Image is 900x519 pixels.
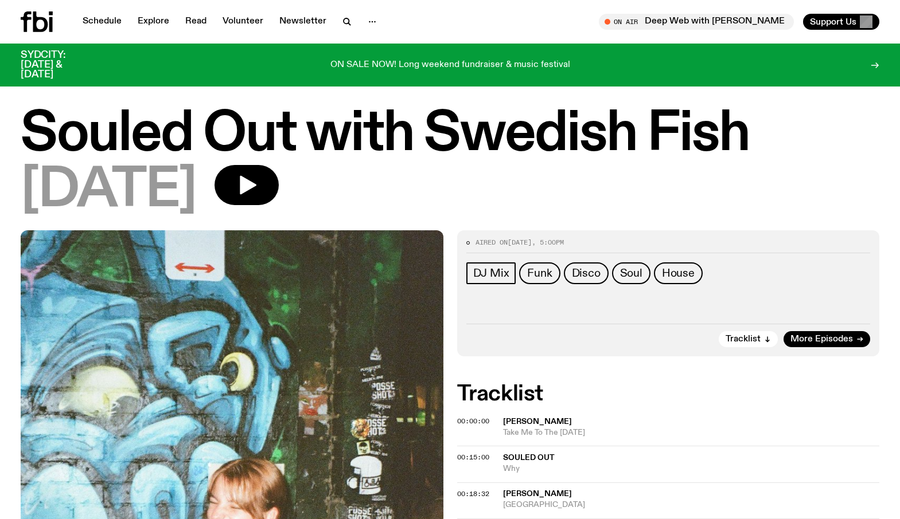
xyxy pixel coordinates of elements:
button: Support Us [803,14,879,30]
span: [PERSON_NAME] [503,418,572,426]
button: 00:18:32 [457,491,489,497]
span: Take Me To The [DATE] [503,427,880,438]
p: ON SALE NOW! Long weekend fundraiser & music festival [330,60,570,70]
span: [PERSON_NAME] [503,490,572,498]
span: 00:00:00 [457,416,489,426]
span: DJ Mix [473,267,509,280]
span: Why [503,463,880,474]
a: Schedule [76,14,128,30]
span: Soul [620,267,642,280]
button: 00:00:00 [457,418,489,424]
span: Funk [527,267,552,280]
span: More Episodes [790,335,853,344]
h1: Souled Out with Swedish Fish [21,109,879,160]
button: On AirDeep Web with [PERSON_NAME] [599,14,794,30]
span: House [662,267,695,280]
span: 00:18:32 [457,489,489,498]
a: Disco [564,262,609,284]
span: Support Us [810,17,856,27]
h3: SYDCITY: [DATE] & [DATE] [21,50,94,80]
a: Newsletter [272,14,333,30]
span: [DATE] [508,238,532,247]
a: Volunteer [216,14,270,30]
span: [DATE] [21,165,196,217]
a: DJ Mix [466,262,516,284]
a: Read [178,14,213,30]
span: [GEOGRAPHIC_DATA] [503,500,880,510]
a: House [654,262,703,284]
a: More Episodes [784,331,870,347]
span: , 5:00pm [532,238,564,247]
span: 00:15:00 [457,453,489,462]
span: Tracklist [726,335,761,344]
a: Funk [519,262,560,284]
span: Aired on [476,238,508,247]
span: Disco [572,267,601,280]
button: Tracklist [719,331,778,347]
button: 00:15:00 [457,454,489,461]
a: Soul [612,262,650,284]
span: Souled Out [503,454,555,462]
a: Explore [131,14,176,30]
h2: Tracklist [457,384,880,404]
